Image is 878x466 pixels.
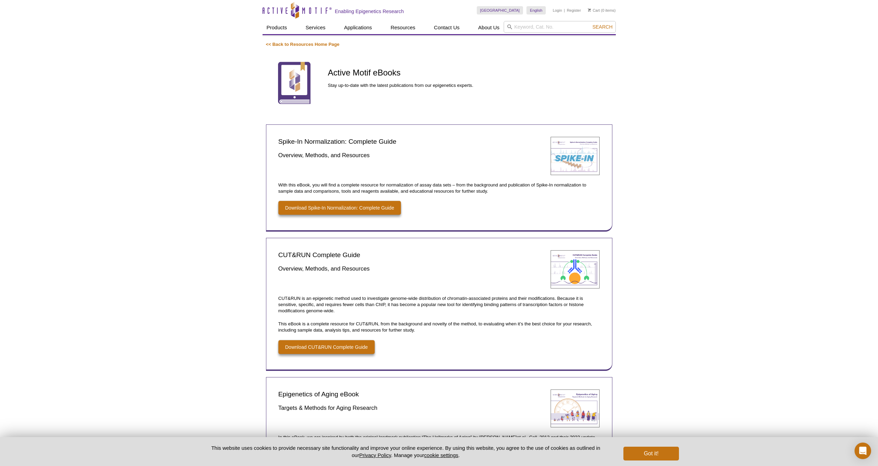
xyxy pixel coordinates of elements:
[359,452,391,458] a: Privacy Policy
[278,151,545,160] h3: Overview, Methods, and Resources
[551,137,600,175] img: Spike-In Normalization: Complete Guide
[335,8,404,14] h2: Enabling Epigenetics Research
[504,21,616,33] input: Keyword, Cat. No.
[477,6,523,14] a: [GEOGRAPHIC_DATA]
[278,137,545,146] h2: Spike-In Normalization: Complete Guide
[278,265,545,273] h3: Overview, Methods, and Resources
[553,8,562,13] a: Login
[517,435,527,440] em: et al.
[266,42,339,47] a: << Back to Resources Home Page
[340,21,376,34] a: Applications
[263,21,291,34] a: Products
[278,434,600,465] p: In this eBook, we are inspired by both the original landmark publication “The Hallmarks of Aging”...
[623,447,679,460] button: Got it!
[588,8,591,12] img: Your Cart
[386,21,420,34] a: Resources
[430,21,464,34] a: Contact Us
[278,182,600,194] p: With this eBook, you will find a complete resource for normalization of assay data sets – from th...
[328,82,612,89] p: Stay up-to-date with the latest publications from our epigenetics experts.
[551,389,600,429] a: Epigenetics of Aging eBook
[278,295,600,314] p: CUT&RUN is an epigenetic method used to investigate genome-wide distribution of chromatin-associa...
[551,137,600,177] a: Spike-In Normalization: Complete Guide
[424,452,458,458] button: cookie settings
[588,6,616,14] li: (0 items)
[551,250,600,290] a: CUT&RUN Complete Guide
[590,24,614,30] button: Search
[474,21,504,34] a: About Us
[278,201,401,215] a: Download Spike-In Normalization: Complete Guide
[278,404,545,412] h3: Targets & Methods for Aging Research
[588,8,600,13] a: Cart
[278,321,600,333] p: This eBook is a complete resource for CUT&RUN, from the background and novelty of the method, to ...
[199,444,612,459] p: This website uses cookies to provide necessary site functionality and improve your online experie...
[278,389,545,399] h2: Epigenetics of Aging eBook
[278,250,545,260] h2: CUT&RUN Complete Guide
[302,21,330,34] a: Services
[567,8,581,13] a: Register
[564,6,565,14] li: |
[278,340,375,354] a: Download CUT&RUN Complete Guide
[266,54,323,111] img: eBooks
[328,68,612,78] h1: Active Motif eBooks
[592,24,612,30] span: Search
[526,6,546,14] a: English
[855,443,871,459] div: Open Intercom Messenger
[551,250,600,288] img: CUT&RUN Complete Guide
[551,389,600,427] img: Epigenetics of Aging eBook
